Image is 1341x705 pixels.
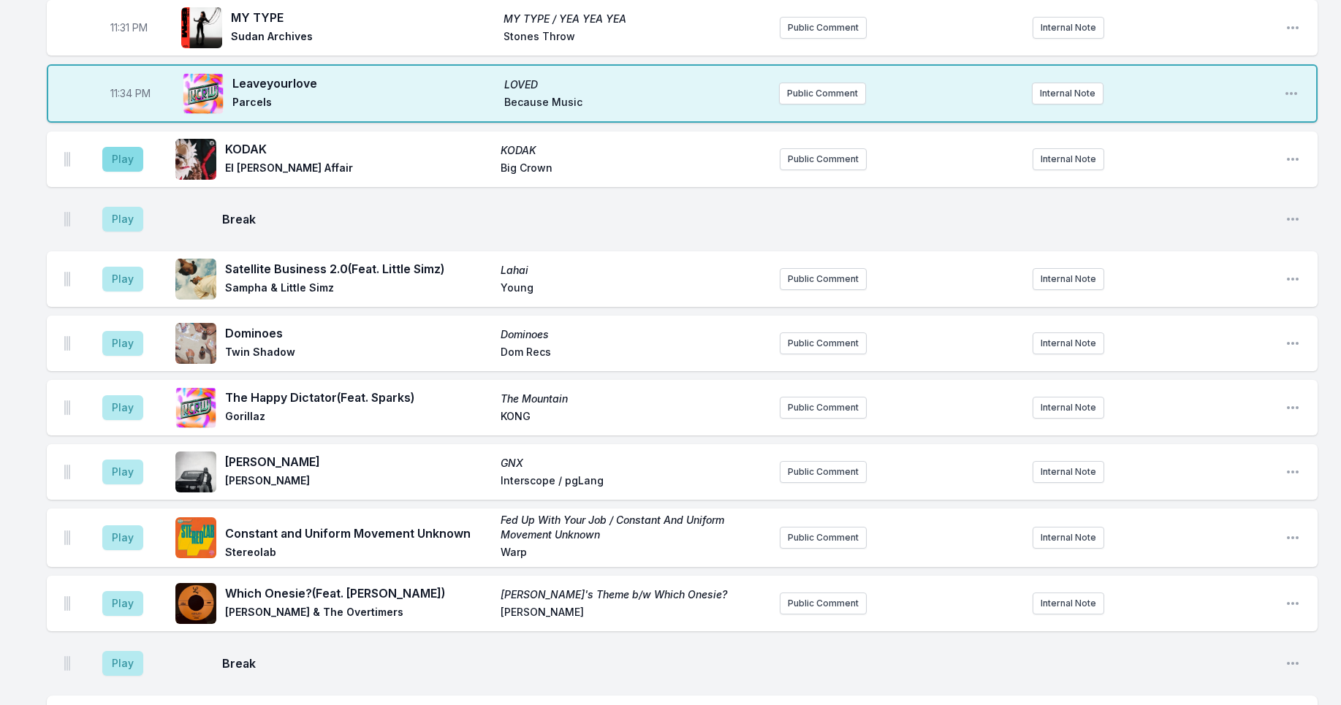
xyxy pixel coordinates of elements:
[501,513,767,542] span: Fed Up With Your Job / Constant And Uniform Movement Unknown
[1032,83,1103,104] button: Internal Note
[102,207,143,232] button: Play
[102,460,143,484] button: Play
[64,152,70,167] img: Drag Handle
[1033,592,1104,614] button: Internal Note
[175,323,216,364] img: Dominoes
[225,260,492,278] span: Satellite Business 2.0 (Feat. Little Simz)
[225,345,492,362] span: Twin Shadow
[110,86,151,101] span: Timestamp
[64,212,70,226] img: Drag Handle
[175,451,216,492] img: GNX
[225,545,492,563] span: Stereolab
[1284,86,1299,101] button: Open playlist item options
[175,139,216,180] img: KODAK
[102,267,143,291] button: Play
[225,473,492,491] span: [PERSON_NAME]
[64,272,70,286] img: Drag Handle
[225,525,492,542] span: Constant and Uniform Movement Unknown
[501,605,767,622] span: [PERSON_NAME]
[780,592,867,614] button: Public Comment
[231,29,495,47] span: Sudan Archives
[102,395,143,420] button: Play
[231,9,495,26] span: MY TYPE
[225,605,492,622] span: [PERSON_NAME] & The Overtimers
[64,596,70,611] img: Drag Handle
[501,345,767,362] span: Dom Recs
[1285,272,1300,286] button: Open playlist item options
[780,148,867,170] button: Public Comment
[1285,152,1300,167] button: Open playlist item options
[225,584,492,602] span: Which Onesie? (Feat. [PERSON_NAME])
[1285,596,1300,611] button: Open playlist item options
[232,75,495,92] span: Leaveyourlove
[225,281,492,298] span: Sampha & Little Simz
[1285,400,1300,415] button: Open playlist item options
[780,332,867,354] button: Public Comment
[504,77,767,92] span: LOVED
[1285,530,1300,545] button: Open playlist item options
[501,456,767,470] span: GNX
[102,331,143,356] button: Play
[225,161,492,178] span: El [PERSON_NAME] Affair
[1033,148,1104,170] button: Internal Note
[501,587,767,602] span: [PERSON_NAME]'s Theme b/w Which Onesie?
[222,655,1274,672] span: Break
[64,336,70,351] img: Drag Handle
[183,73,224,114] img: LOVED
[102,651,143,676] button: Play
[1285,656,1300,671] button: Open playlist item options
[175,259,216,300] img: Lahai
[504,29,767,47] span: Stones Throw
[175,583,216,624] img: Sienna's Theme b/w Which Onesie?
[225,140,492,158] span: KODAK
[501,473,767,491] span: Interscope / pgLang
[225,453,492,470] span: [PERSON_NAME]
[780,527,867,549] button: Public Comment
[64,656,70,671] img: Drag Handle
[1285,336,1300,351] button: Open playlist item options
[1033,397,1104,419] button: Internal Note
[222,210,1274,228] span: Break
[225,409,492,427] span: Gorillaz
[501,161,767,178] span: Big Crown
[181,7,222,48] img: MY TYPE / YEA YEA YEA
[64,530,70,545] img: Drag Handle
[501,409,767,427] span: KONG
[1285,20,1300,35] button: Open playlist item options
[501,263,767,278] span: Lahai
[1033,461,1104,483] button: Internal Note
[1033,332,1104,354] button: Internal Note
[504,95,767,113] span: Because Music
[102,525,143,550] button: Play
[780,268,867,290] button: Public Comment
[175,387,216,428] img: The Mountain
[780,17,867,39] button: Public Comment
[504,12,767,26] span: MY TYPE / YEA YEA YEA
[1033,17,1104,39] button: Internal Note
[1285,465,1300,479] button: Open playlist item options
[779,83,866,104] button: Public Comment
[102,591,143,616] button: Play
[1285,212,1300,226] button: Open playlist item options
[780,461,867,483] button: Public Comment
[232,95,495,113] span: Parcels
[64,400,70,415] img: Drag Handle
[225,389,492,406] span: The Happy Dictator (Feat. Sparks)
[64,465,70,479] img: Drag Handle
[501,545,767,563] span: Warp
[1033,527,1104,549] button: Internal Note
[175,517,216,558] img: Fed Up With Your Job / Constant And Uniform Movement Unknown
[102,147,143,172] button: Play
[501,143,767,158] span: KODAK
[1033,268,1104,290] button: Internal Note
[110,20,148,35] span: Timestamp
[780,397,867,419] button: Public Comment
[501,327,767,342] span: Dominoes
[225,324,492,342] span: Dominoes
[501,281,767,298] span: Young
[501,392,767,406] span: The Mountain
